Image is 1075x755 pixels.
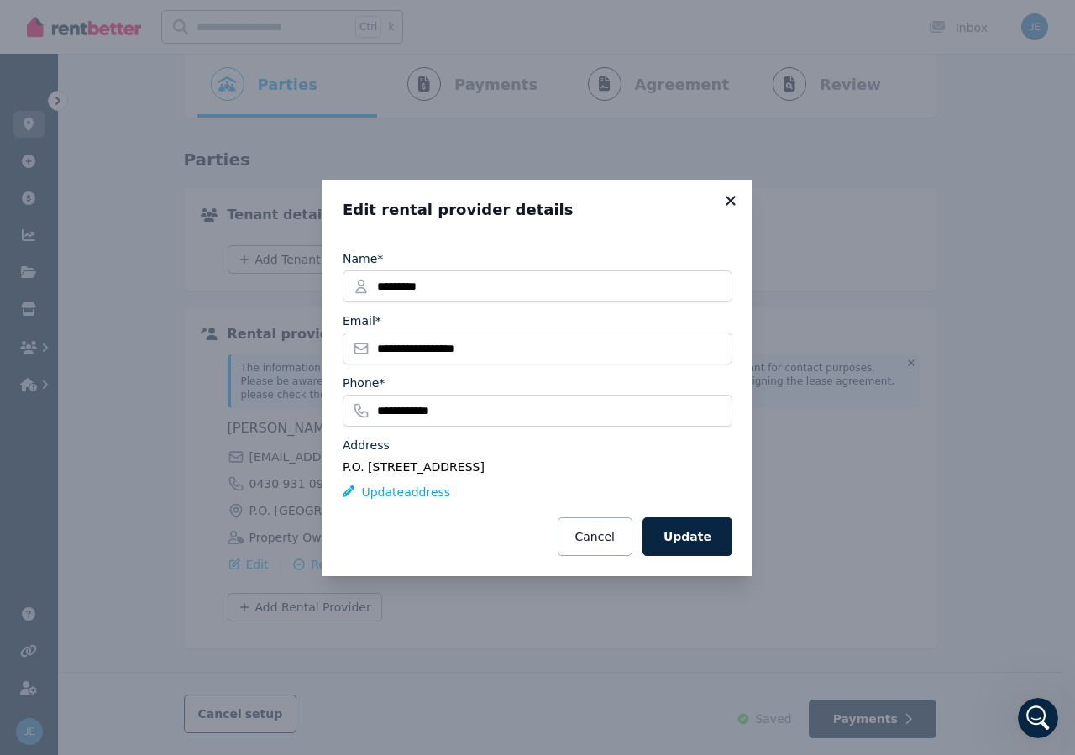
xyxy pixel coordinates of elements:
[343,312,381,329] label: Email*
[343,460,485,474] span: P.O. [STREET_ADDRESS]
[343,484,450,501] button: Updateaddress
[558,517,632,556] button: Cancel
[1018,698,1058,738] iframe: Intercom live chat
[343,250,383,267] label: Name*
[343,375,385,391] label: Phone*
[642,517,732,556] button: Update
[343,437,390,454] label: Address
[343,200,732,220] h3: Edit rental provider details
